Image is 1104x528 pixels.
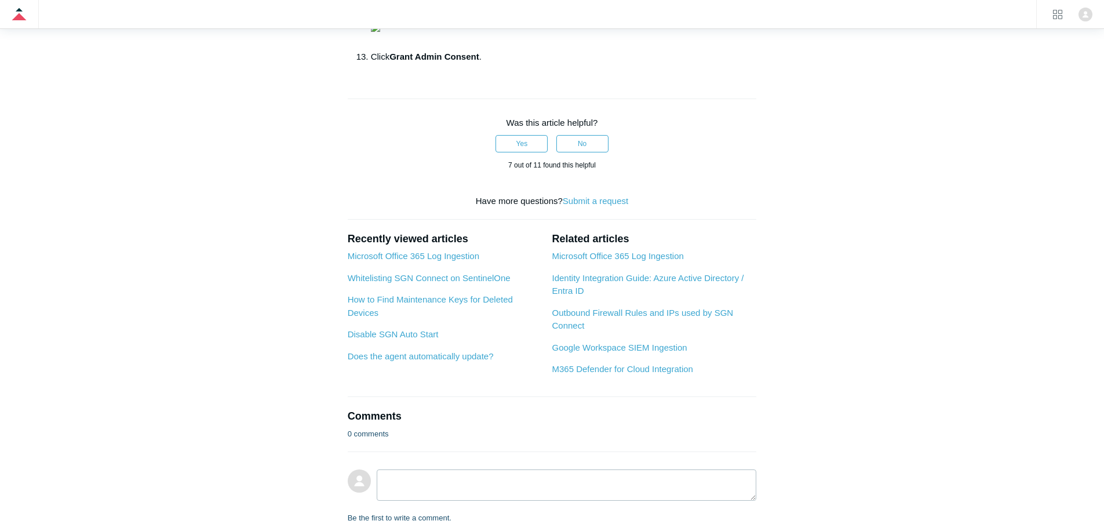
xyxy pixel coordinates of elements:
[552,343,687,352] a: Google Workspace SIEM Ingestion
[348,273,511,283] a: Whitelisting SGN Connect on SentinelOne
[552,308,733,331] a: Outbound Firewall Rules and IPs used by SGN Connect
[1079,8,1092,21] zd-hc-trigger: Click your profile icon to open the profile menu
[552,364,693,374] a: M365 Defender for Cloud Integration
[371,50,757,64] li: Click .
[377,469,757,501] textarea: Add your comment
[348,329,439,339] a: Disable SGN Auto Start
[563,196,628,206] a: Submit a request
[508,161,596,169] span: 7 out of 11 found this helpful
[495,135,548,152] button: This article was helpful
[348,428,389,440] p: 0 comments
[1079,8,1092,21] img: user avatar
[348,351,494,361] a: Does the agent automatically update?
[348,195,757,208] div: Have more questions?
[389,52,479,61] strong: Grant Admin Consent
[556,135,609,152] button: This article was not helpful
[348,294,513,318] a: How to Find Maintenance Keys for Deleted Devices
[348,231,541,247] h2: Recently viewed articles
[552,273,744,296] a: Identity Integration Guide: Azure Active Directory / Entra ID
[348,251,479,261] a: Microsoft Office 365 Log Ingestion
[507,118,598,128] span: Was this article helpful?
[348,409,757,424] h2: Comments
[348,512,451,524] p: Be the first to write a comment.
[552,231,756,247] h2: Related articles
[552,251,683,261] a: Microsoft Office 365 Log Ingestion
